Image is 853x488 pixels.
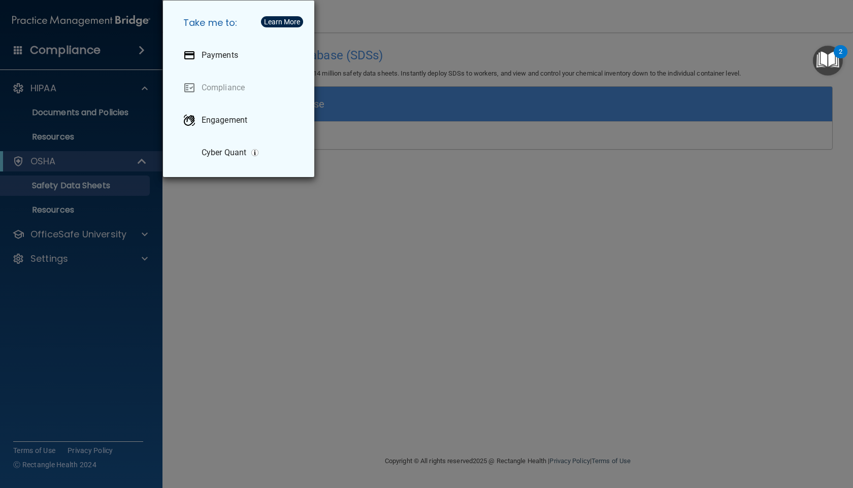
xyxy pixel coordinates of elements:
a: Payments [175,41,306,69]
a: Engagement [175,106,306,134]
p: Cyber Quant [202,148,246,158]
button: Open Resource Center, 2 new notifications [813,46,843,76]
h5: Take me to: [175,9,306,37]
div: 2 [839,52,842,65]
p: Payments [202,50,238,60]
div: Learn More [264,18,300,25]
p: Engagement [202,115,247,125]
a: Cyber Quant [175,138,306,167]
button: Learn More [261,16,303,27]
a: Compliance [175,74,306,102]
